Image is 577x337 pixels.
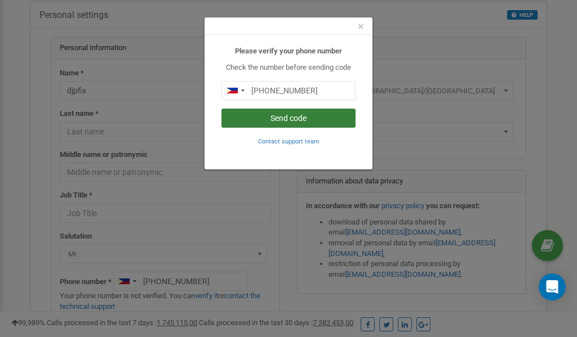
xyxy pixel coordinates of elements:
[222,82,248,100] div: Telephone country code
[221,81,356,100] input: 0905 123 4567
[539,273,566,300] div: Open Intercom Messenger
[221,109,356,128] button: Send code
[235,47,342,55] b: Please verify your phone number
[358,21,364,33] button: Close
[258,137,319,145] a: Contact support team
[221,62,356,73] p: Check the number before sending code
[258,138,319,145] small: Contact support team
[358,20,364,33] span: ×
